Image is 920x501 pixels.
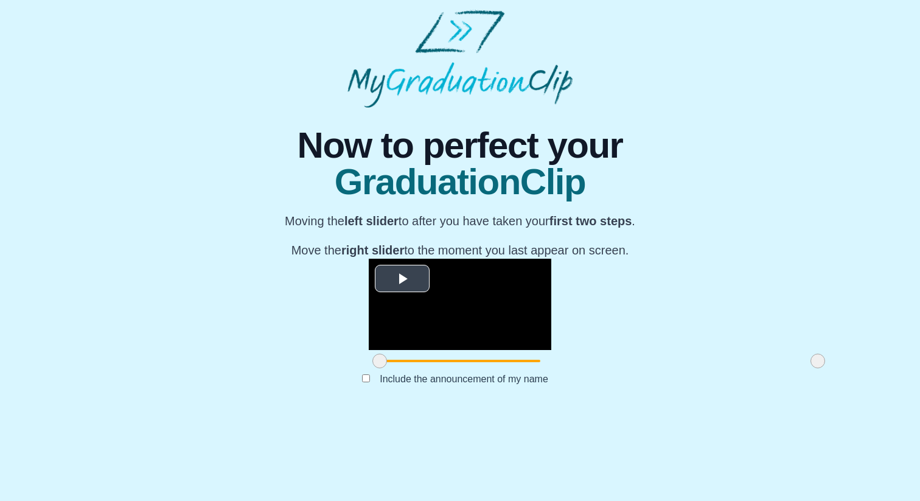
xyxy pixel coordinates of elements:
[370,369,558,389] label: Include the announcement of my name
[285,127,635,164] span: Now to perfect your
[285,212,635,229] p: Moving the to after you have taken your .
[285,164,635,200] span: GraduationClip
[285,242,635,259] p: Move the to the moment you last appear on screen.
[549,214,632,228] b: first two steps
[369,259,551,350] div: Video Player
[375,265,430,292] button: Play Video
[341,243,404,257] b: right slider
[347,10,573,108] img: MyGraduationClip
[344,214,399,228] b: left slider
